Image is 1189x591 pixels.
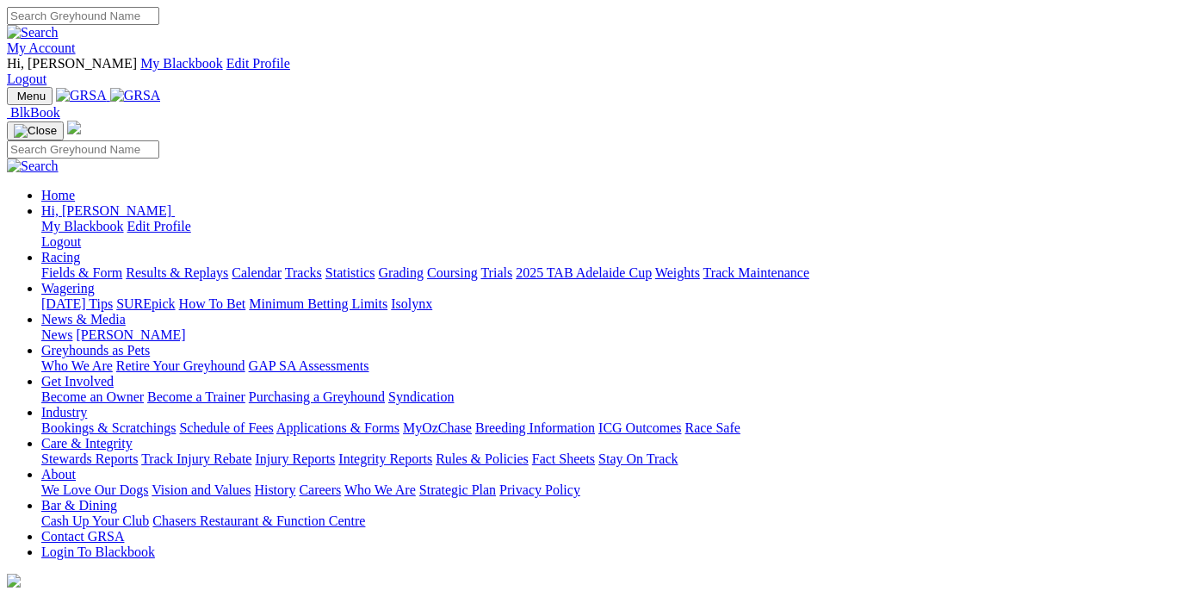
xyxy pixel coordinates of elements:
a: Calendar [232,265,282,280]
div: Care & Integrity [41,451,1182,467]
a: History [254,482,295,497]
a: Greyhounds as Pets [41,343,150,358]
a: Fact Sheets [532,451,595,466]
a: Get Involved [41,374,114,389]
a: Privacy Policy [499,482,580,497]
div: About [41,482,1182,498]
a: Strategic Plan [419,482,496,497]
a: Stewards Reports [41,451,138,466]
img: Close [14,124,57,138]
button: Toggle navigation [7,121,64,140]
a: Stay On Track [598,451,678,466]
a: Bookings & Scratchings [41,420,176,435]
a: Track Injury Rebate [141,451,251,466]
a: Fields & Form [41,265,122,280]
a: GAP SA Assessments [249,358,369,373]
a: Care & Integrity [41,436,133,451]
div: Racing [41,265,1182,281]
a: Chasers Restaurant & Function Centre [152,513,365,528]
div: Bar & Dining [41,513,1182,529]
a: Race Safe [684,420,740,435]
a: Become a Trainer [147,389,245,404]
a: Hi, [PERSON_NAME] [41,203,175,218]
button: Toggle navigation [7,87,53,105]
img: GRSA [110,88,161,103]
a: Grading [379,265,424,280]
a: [DATE] Tips [41,296,113,311]
a: Careers [299,482,341,497]
a: Logout [41,234,81,249]
a: Injury Reports [255,451,335,466]
span: Hi, [PERSON_NAME] [7,56,137,71]
a: Applications & Forms [276,420,399,435]
a: Vision and Values [152,482,251,497]
a: Become an Owner [41,389,144,404]
a: About [41,467,76,482]
img: Search [7,25,59,40]
a: BlkBook [7,105,60,120]
div: Greyhounds as Pets [41,358,1182,374]
a: Rules & Policies [436,451,529,466]
a: Breeding Information [475,420,595,435]
img: logo-grsa-white.png [67,121,81,134]
div: Wagering [41,296,1182,312]
span: Hi, [PERSON_NAME] [41,203,171,218]
div: Hi, [PERSON_NAME] [41,219,1182,250]
div: News & Media [41,327,1182,343]
input: Search [7,140,159,159]
a: Coursing [427,265,478,280]
a: Logout [7,72,46,86]
a: Edit Profile [127,219,191,233]
a: My Account [7,40,76,55]
a: MyOzChase [403,420,472,435]
a: Retire Your Greyhound [116,358,245,373]
div: My Account [7,56,1182,87]
img: logo-grsa-white.png [7,574,21,588]
a: Who We Are [41,358,113,373]
img: Search [7,159,59,174]
a: Track Maintenance [703,265,809,280]
div: Industry [41,420,1182,436]
a: Schedule of Fees [179,420,273,435]
span: Menu [17,90,46,103]
a: Contact GRSA [41,529,124,544]
a: Who We Are [344,482,416,497]
a: Results & Replays [126,265,228,280]
a: [PERSON_NAME] [76,327,185,342]
a: Syndication [388,389,454,404]
a: Isolynx [391,296,432,311]
a: My Blackbook [140,56,223,71]
a: Minimum Betting Limits [249,296,387,311]
img: GRSA [56,88,107,103]
a: Industry [41,405,87,420]
a: Login To Blackbook [41,544,155,559]
a: Trials [480,265,512,280]
a: ICG Outcomes [598,420,681,435]
a: My Blackbook [41,219,124,233]
a: Weights [655,265,700,280]
a: Bar & Dining [41,498,117,513]
a: Racing [41,250,80,264]
a: 2025 TAB Adelaide Cup [516,265,652,280]
a: Cash Up Your Club [41,513,149,528]
a: Tracks [285,265,322,280]
a: SUREpick [116,296,175,311]
span: BlkBook [10,105,60,120]
a: Home [41,188,75,202]
a: Edit Profile [226,56,290,71]
a: Wagering [41,281,95,295]
div: Get Involved [41,389,1182,405]
a: Integrity Reports [338,451,432,466]
a: Statistics [325,265,375,280]
input: Search [7,7,159,25]
a: How To Bet [179,296,246,311]
a: News [41,327,72,342]
a: We Love Our Dogs [41,482,148,497]
a: Purchasing a Greyhound [249,389,385,404]
a: News & Media [41,312,126,327]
